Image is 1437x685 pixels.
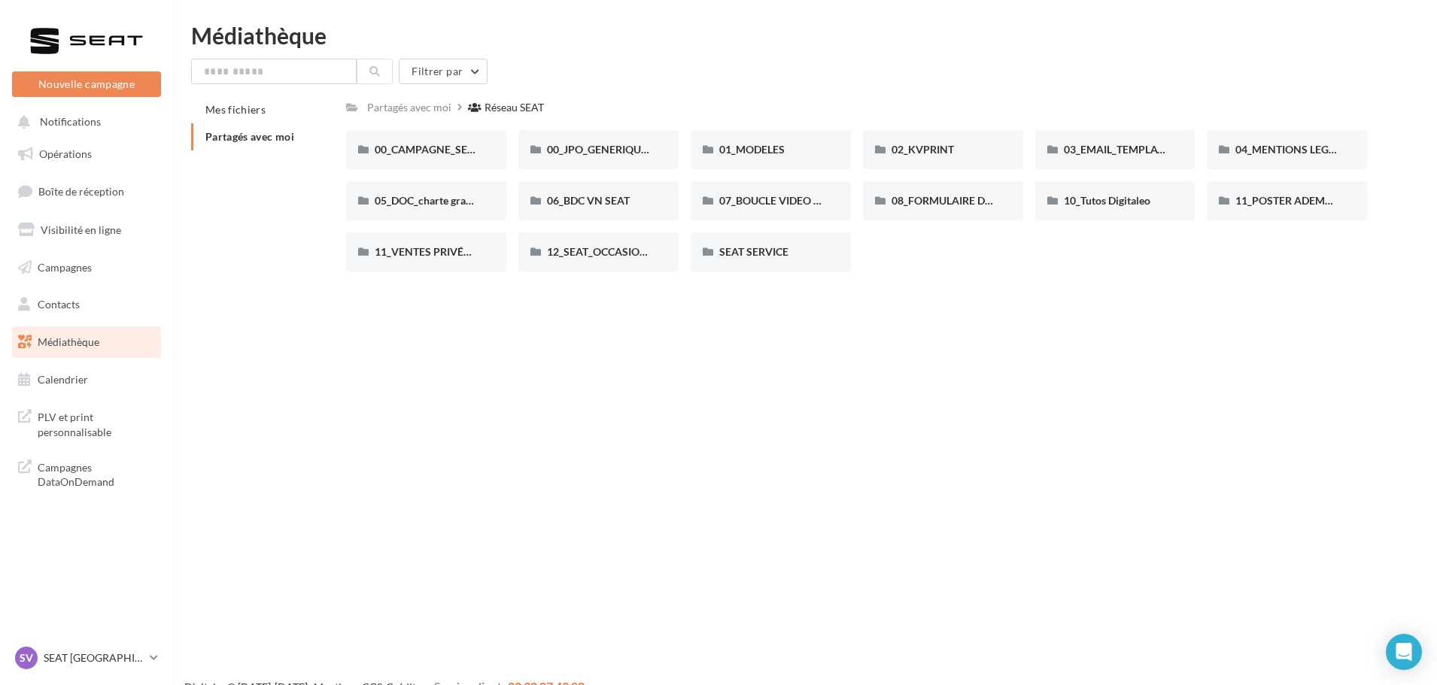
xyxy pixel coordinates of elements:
a: Calendrier [9,364,164,396]
a: Campagnes DataOnDemand [9,451,164,496]
span: 08_FORMULAIRE DE DEMANDE CRÉATIVE [892,194,1097,207]
a: Contacts [9,289,164,320]
span: Boîte de réception [38,185,124,198]
span: Opérations [39,147,92,160]
span: Médiathèque [38,335,99,348]
span: 12_SEAT_OCCASIONS_GARANTIES [547,245,717,258]
span: 11_POSTER ADEME SEAT [1235,194,1358,207]
span: SV [20,650,33,665]
div: Médiathèque [191,24,1419,47]
span: 07_BOUCLE VIDEO ECRAN SHOWROOM [719,194,918,207]
span: Campagnes DataOnDemand [38,457,155,490]
button: Nouvelle campagne [12,71,161,97]
div: Open Intercom Messenger [1386,634,1422,670]
span: Visibilité en ligne [41,223,121,236]
span: Campagnes [38,260,92,273]
span: 04_MENTIONS LEGALES OFFRES PRESSE [1235,143,1435,156]
a: SV SEAT [GEOGRAPHIC_DATA] [12,644,161,672]
button: Filtrer par [399,59,488,84]
span: Notifications [40,116,101,129]
span: SEAT SERVICE [719,245,788,258]
span: 02_KVPRINT [892,143,954,156]
a: Opérations [9,138,164,170]
span: 01_MODELES [719,143,785,156]
a: Boîte de réception [9,175,164,208]
a: PLV et print personnalisable [9,401,164,445]
div: Réseau SEAT [485,100,544,115]
a: Visibilité en ligne [9,214,164,246]
span: Calendrier [38,373,88,386]
span: 10_Tutos Digitaleo [1064,194,1150,207]
span: Mes fichiers [205,103,266,116]
span: 03_EMAIL_TEMPLATE HTML SEAT [1064,143,1228,156]
a: Médiathèque [9,326,164,358]
span: Contacts [38,298,80,311]
span: PLV et print personnalisable [38,407,155,439]
span: 00_JPO_GENERIQUE IBIZA ARONA [547,143,717,156]
div: Partagés avec moi [367,100,451,115]
span: 05_DOC_charte graphique + Guidelines [375,194,558,207]
span: 06_BDC VN SEAT [547,194,630,207]
span: 00_CAMPAGNE_SEPTEMBRE [375,143,515,156]
span: Partagés avec moi [205,130,294,143]
span: 11_VENTES PRIVÉES SEAT [375,245,503,258]
a: Campagnes [9,252,164,283]
p: SEAT [GEOGRAPHIC_DATA] [44,650,144,665]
